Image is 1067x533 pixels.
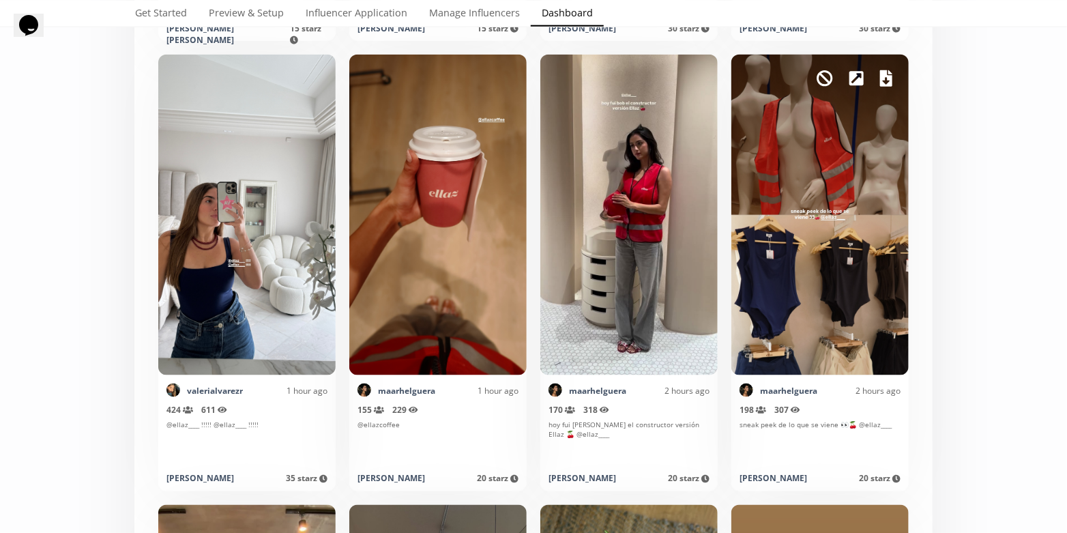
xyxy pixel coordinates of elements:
[477,23,518,34] span: 15 starz
[166,384,180,397] img: 452162278_1471235273511680_9015293425209063819_n.jpg
[626,385,710,397] div: 2 hours ago
[859,473,901,485] span: 20 starz
[357,384,371,397] img: 556786661_18538480618003355_3607892479182208574_n.jpg
[187,385,243,397] a: valerialvarezr
[549,23,616,34] div: [PERSON_NAME]
[378,385,435,397] a: maarhelguera
[357,473,425,485] div: [PERSON_NAME]
[435,385,518,397] div: 1 hour ago
[668,23,710,34] span: 30 starz
[290,23,321,46] span: 15 starz
[549,473,616,485] div: [PERSON_NAME]
[549,404,575,416] span: 170
[166,420,327,465] div: @ellaz____ !!!!! @ellaz____ !!!!!
[286,473,327,485] span: 35 starz
[774,404,800,416] span: 307
[357,404,384,416] span: 155
[569,385,626,397] a: maarhelguera
[392,404,418,416] span: 229
[740,23,807,34] div: [PERSON_NAME]
[166,404,193,416] span: 424
[549,420,710,465] div: hoy fui [PERSON_NAME] el constructor versión Ellaz 🍒 @ellaz____
[740,384,753,397] img: 556786661_18538480618003355_3607892479182208574_n.jpg
[760,385,817,397] a: maarhelguera
[740,473,807,485] div: [PERSON_NAME]
[549,384,562,397] img: 556786661_18538480618003355_3607892479182208574_n.jpg
[477,473,518,485] span: 20 starz
[166,473,234,485] div: [PERSON_NAME]
[201,404,227,416] span: 611
[357,23,425,34] div: [PERSON_NAME]
[243,385,327,397] div: 1 hour ago
[740,420,901,465] div: sneak peek de lo que se viene 👀🍒 @ellaz____
[14,14,57,55] iframe: chat widget
[740,404,766,416] span: 198
[859,23,901,34] span: 30 starz
[583,404,609,416] span: 318
[166,23,290,46] div: [PERSON_NAME] [PERSON_NAME]
[817,385,901,397] div: 2 hours ago
[357,420,518,465] div: @ellazcoffee
[668,473,710,485] span: 20 starz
